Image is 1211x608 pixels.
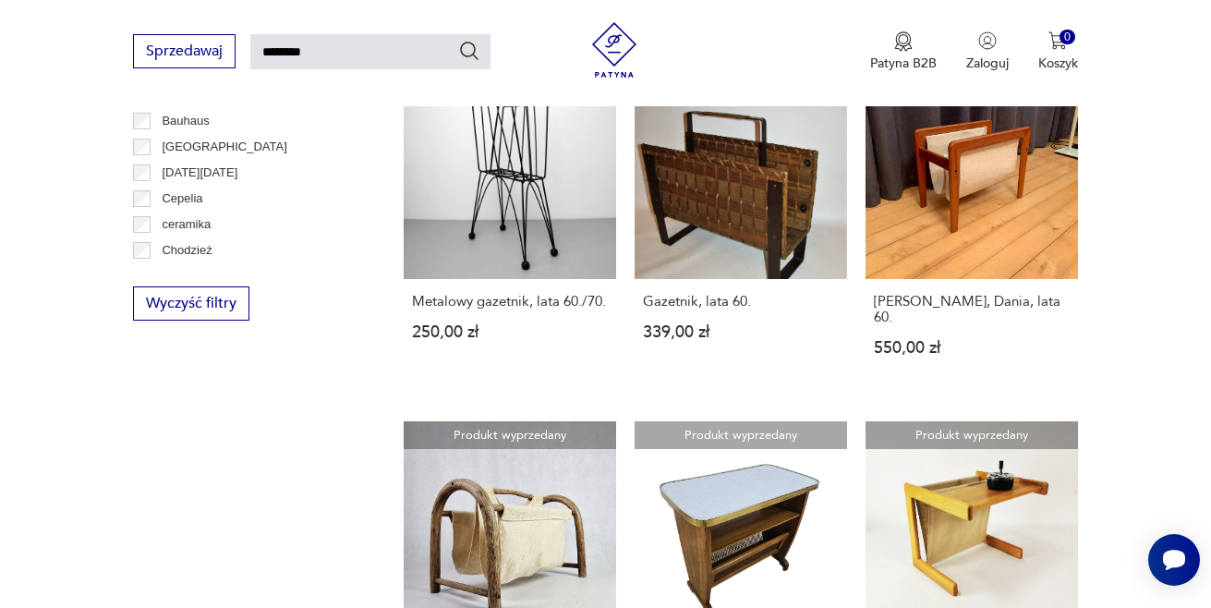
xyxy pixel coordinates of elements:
p: Koszyk [1038,55,1078,72]
h3: [PERSON_NAME], Dania, lata 60. [874,294,1070,325]
img: Patyna - sklep z meblami i dekoracjami vintage [587,22,642,78]
img: Ikona koszyka [1048,31,1067,50]
img: Ikona medalu [894,31,913,52]
p: Ćmielów [162,266,208,286]
a: Produkt wyprzedanyMetalowy gazetnik, lata 60./70.Metalowy gazetnik, lata 60./70.250,00 zł [404,67,616,392]
p: [DATE][DATE] [162,163,237,183]
p: [GEOGRAPHIC_DATA] [162,137,286,157]
iframe: Smartsupp widget button [1148,534,1200,586]
p: ceramika [162,214,211,235]
p: Bauhaus [162,111,209,131]
p: Patyna B2B [870,55,937,72]
a: Sprzedawaj [133,46,236,59]
button: Patyna B2B [870,31,937,72]
button: Szukaj [458,40,480,62]
p: 250,00 zł [412,324,608,340]
p: Chodzież [162,240,212,261]
button: 0Koszyk [1038,31,1078,72]
button: Wyczyść filtry [133,286,249,321]
a: Produkt wyprzedanyGazetnik, Dania, lata 60.[PERSON_NAME], Dania, lata 60.550,00 zł [866,67,1078,392]
a: Produkt wyprzedanyGazetnik, lata 60.Gazetnik, lata 60.339,00 zł [635,67,847,392]
button: Zaloguj [966,31,1009,72]
div: 0 [1060,30,1075,45]
p: 339,00 zł [643,324,839,340]
p: 550,00 zł [874,340,1070,356]
h3: Metalowy gazetnik, lata 60./70. [412,294,608,310]
p: Zaloguj [966,55,1009,72]
img: Ikonka użytkownika [978,31,997,50]
button: Sprzedawaj [133,34,236,68]
p: Cepelia [162,188,202,209]
a: Ikona medaluPatyna B2B [870,31,937,72]
h3: Gazetnik, lata 60. [643,294,839,310]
